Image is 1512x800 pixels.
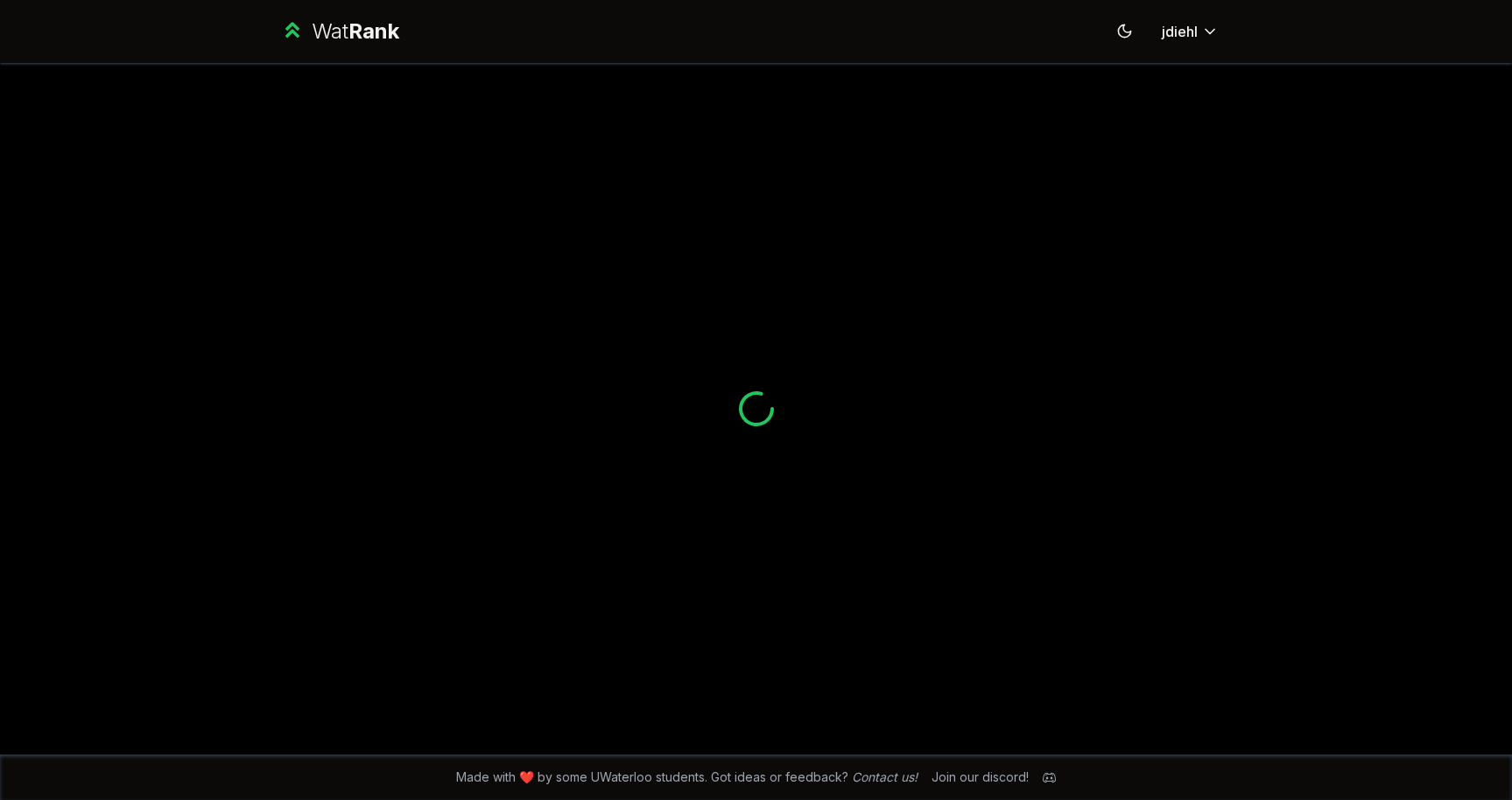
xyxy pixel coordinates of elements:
[456,768,918,786] span: Made with ❤️ by some UWaterloo students. Got ideas or feedback?
[932,768,1029,786] div: Join our discord!
[1148,16,1233,47] button: jdiehl
[852,769,918,784] a: Contact us!
[1162,21,1198,42] span: jdiehl
[312,18,399,46] div: Wat
[348,18,399,44] span: Rank
[280,18,400,46] a: WatRank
